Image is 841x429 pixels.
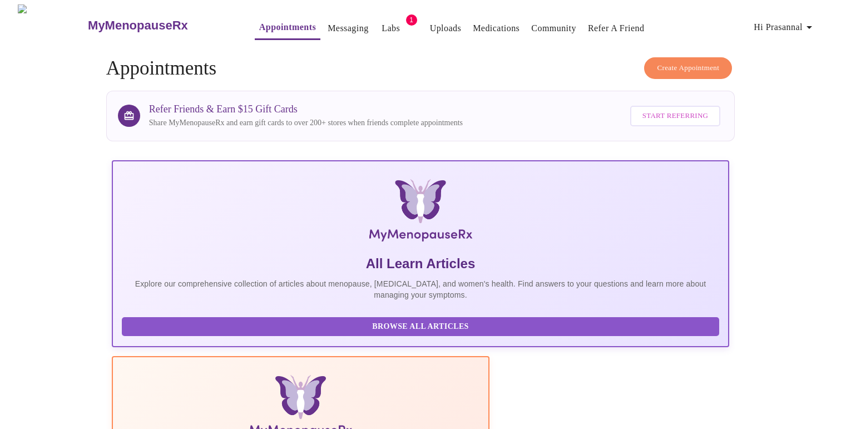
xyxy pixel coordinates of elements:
a: Labs [382,21,400,36]
span: Start Referring [642,110,708,122]
a: Uploads [430,21,462,36]
button: Hi Prasannal [749,16,820,38]
button: Labs [373,17,409,40]
h3: Refer Friends & Earn $15 Gift Cards [149,103,463,115]
span: Browse All Articles [133,320,708,334]
a: Start Referring [627,100,723,132]
img: MyMenopauseRx Logo [215,179,627,246]
button: Refer a Friend [583,17,649,40]
a: Medications [473,21,520,36]
button: Create Appointment [644,57,732,79]
p: Share MyMenopauseRx and earn gift cards to over 200+ stores when friends complete appointments [149,117,463,129]
button: Browse All Articles [122,317,719,337]
button: Community [527,17,581,40]
span: Create Appointment [657,62,719,75]
button: Start Referring [630,106,720,126]
a: Community [531,21,576,36]
h4: Appointments [106,57,735,80]
a: MyMenopauseRx [87,6,232,45]
button: Messaging [323,17,373,40]
button: Appointments [255,16,320,40]
a: Messaging [328,21,368,36]
h3: MyMenopauseRx [88,18,188,33]
a: Appointments [259,19,316,35]
a: Browse All Articles [122,321,722,331]
a: Refer a Friend [588,21,645,36]
button: Medications [468,17,524,40]
h5: All Learn Articles [122,255,719,273]
p: Explore our comprehensive collection of articles about menopause, [MEDICAL_DATA], and women's hea... [122,278,719,300]
button: Uploads [426,17,466,40]
img: MyMenopauseRx Logo [18,4,87,46]
span: 1 [406,14,417,26]
span: Hi Prasannal [754,19,816,35]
